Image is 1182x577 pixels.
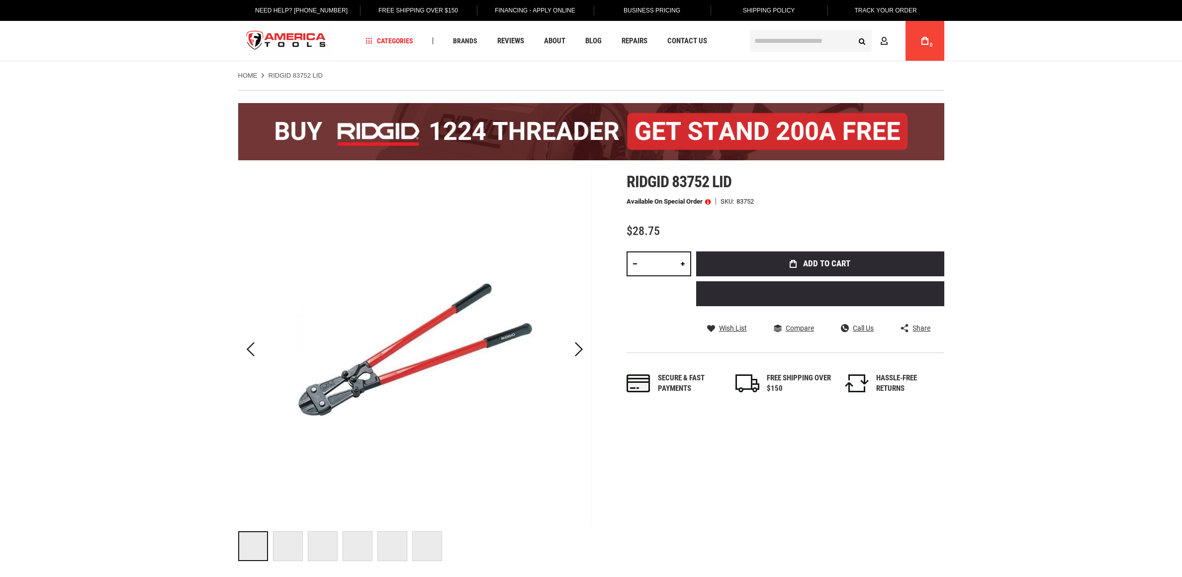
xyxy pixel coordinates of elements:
a: About [540,34,570,48]
img: payments [627,374,650,392]
span: Categories [365,37,413,44]
div: RIDGID 83752 LID [238,526,273,566]
a: 0 [915,21,934,61]
a: Compare [774,324,814,333]
span: Wish List [719,325,747,332]
span: Blog [585,37,602,45]
a: Home [238,71,258,80]
a: Categories [361,34,418,48]
span: $28.75 [627,224,660,238]
span: Reviews [497,37,524,45]
span: Repairs [622,37,647,45]
a: Reviews [493,34,529,48]
img: shipping [735,374,759,392]
div: RIDGID 83752 LID [273,526,308,566]
a: Wish List [707,324,747,333]
div: HASSLE-FREE RETURNS [876,373,941,394]
div: Previous [238,173,263,526]
span: Add to Cart [803,259,850,268]
strong: SKU [721,198,736,205]
span: Share [912,325,930,332]
a: store logo [238,22,335,60]
img: America Tools [238,22,335,60]
strong: RIDGID 83752 LID [269,72,323,79]
span: Call Us [853,325,874,332]
div: FREE SHIPPING OVER $150 [767,373,831,394]
div: Secure & fast payments [658,373,723,394]
a: Repairs [617,34,652,48]
a: Call Us [841,324,874,333]
span: Shipping Policy [743,7,795,14]
div: RIDGID 83752 LID [377,526,412,566]
span: Compare [786,325,814,332]
span: Ridgid 83752 lid [627,172,732,191]
a: Brands [449,34,482,48]
div: Next [566,173,591,526]
span: About [544,37,565,45]
button: Search [853,31,872,50]
img: RIDGID 83752 LID [238,173,591,526]
div: RIDGID 83752 LID [343,526,377,566]
span: Contact Us [667,37,707,45]
a: Contact Us [663,34,712,48]
div: RIDGID 83752 LID [412,526,442,566]
img: returns [845,374,869,392]
a: Blog [581,34,606,48]
span: 0 [930,42,933,48]
img: BOGO: Buy the RIDGID® 1224 Threader (26092), get the 92467 200A Stand FREE! [238,103,944,160]
p: Available on Special Order [627,198,711,205]
div: RIDGID 83752 LID [308,526,343,566]
span: Brands [453,37,477,44]
div: 83752 [736,198,754,205]
button: Add to Cart [696,251,944,276]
